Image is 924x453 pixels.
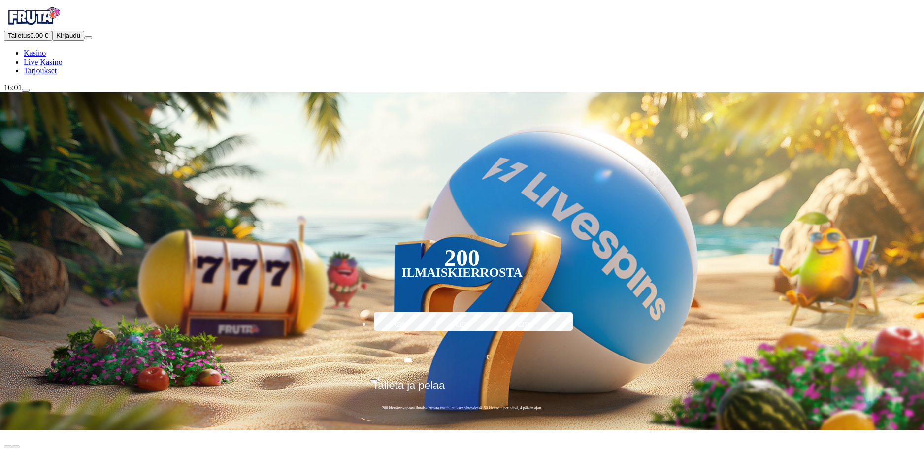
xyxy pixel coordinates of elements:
[56,32,80,39] span: Kirjaudu
[4,22,63,30] a: Fruta
[370,405,555,411] span: 200 kierrätysvapaata ilmaiskierrosta ensitalletuksen yhteydessä. 50 kierrosta per päivä, 4 päivän...
[401,267,523,279] div: Ilmaiskierrosta
[486,353,489,362] span: €
[24,49,46,57] a: diamond iconKasino
[24,66,57,75] a: gift-inverted iconTarjoukset
[371,311,429,339] label: €50
[444,252,480,264] div: 200
[24,66,57,75] span: Tarjoukset
[24,49,46,57] span: Kasino
[8,32,30,39] span: Talletus
[4,83,22,92] span: 16:01
[30,32,48,39] span: 0.00 €
[433,311,491,339] label: €150
[4,31,52,41] button: Talletusplus icon0.00 €
[12,445,20,448] button: next slide
[52,31,84,41] button: Kirjaudu
[378,376,381,382] span: €
[24,58,63,66] a: poker-chip iconLive Kasino
[84,36,92,39] button: menu
[370,379,555,399] button: Talleta ja pelaa
[4,4,63,29] img: Fruta
[4,4,920,75] nav: Primary
[496,311,553,339] label: €250
[4,445,12,448] button: prev slide
[22,89,30,92] button: live-chat
[373,379,445,399] span: Talleta ja pelaa
[24,58,63,66] span: Live Kasino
